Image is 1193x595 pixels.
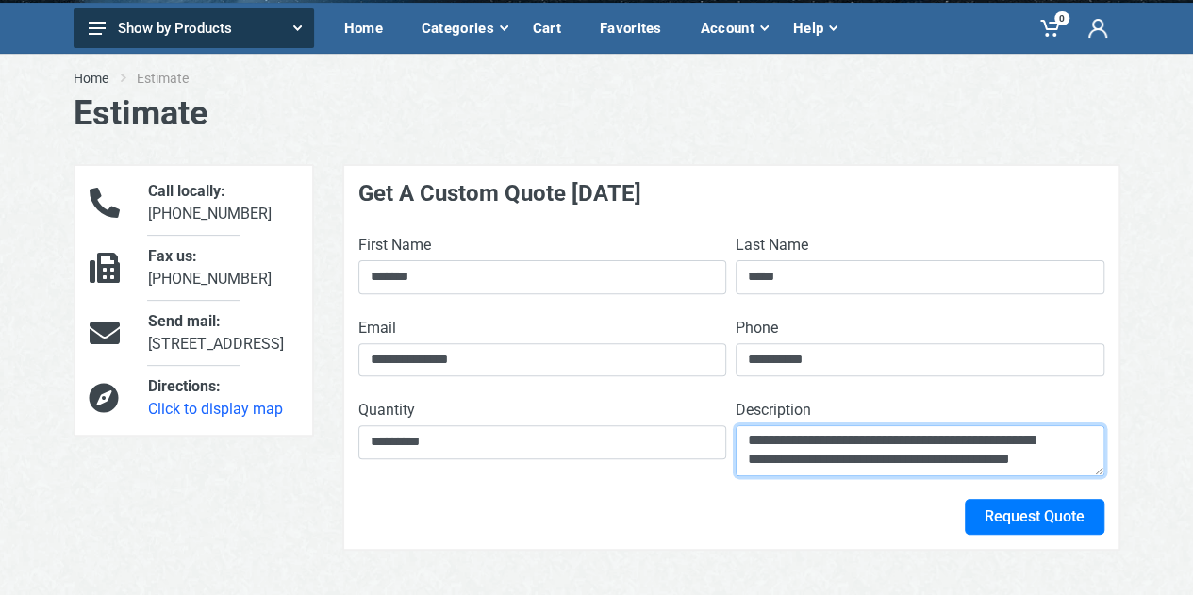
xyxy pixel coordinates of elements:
div: Home [331,8,408,48]
label: Last Name [736,234,808,256]
a: 0 [1027,3,1075,54]
label: Email [358,317,396,339]
div: Help [780,8,849,48]
span: Directions: [148,377,221,395]
label: First Name [358,234,431,256]
span: Send mail: [148,312,221,330]
button: Request Quote [965,499,1104,535]
div: Categories [408,8,520,48]
a: Click to display map [148,400,283,418]
label: Description [736,399,811,421]
span: Call locally: [148,182,225,200]
div: Favorites [587,8,688,48]
a: Home [74,69,108,88]
h1: Estimate [74,93,1120,134]
span: Fax us: [148,247,197,265]
label: Quantity [358,399,415,421]
span: 0 [1054,11,1069,25]
a: Cart [520,3,587,54]
div: [PHONE_NUMBER] [134,245,311,290]
div: [STREET_ADDRESS] [134,310,311,355]
a: Home [331,3,408,54]
div: Cart [520,8,587,48]
div: Account [688,8,780,48]
button: Show by Products [74,8,314,48]
nav: breadcrumb [74,69,1120,88]
label: Phone [736,317,778,339]
div: [PHONE_NUMBER] [134,180,311,225]
a: Favorites [587,3,688,54]
li: Estimate [137,69,217,88]
h4: Get A Custom Quote [DATE] [358,180,1104,207]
